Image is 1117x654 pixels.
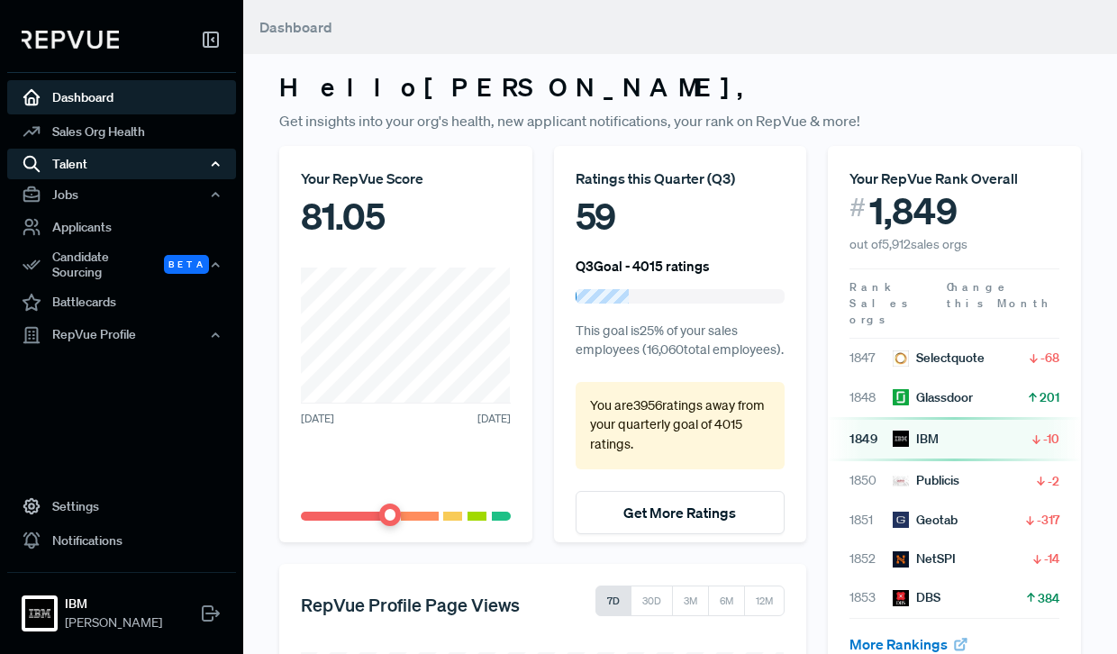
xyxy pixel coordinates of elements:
[947,279,1052,311] span: Change this Month
[164,255,209,274] span: Beta
[849,471,893,490] span: 1850
[893,588,940,607] div: DBS
[893,388,973,407] div: Glassdoor
[893,350,909,367] img: Selectquote
[7,572,236,640] a: IBMIBM[PERSON_NAME]
[849,169,1018,187] span: Your RepVue Rank Overall
[7,179,236,210] button: Jobs
[301,168,511,189] div: Your RepVue Score
[590,396,771,455] p: You are 3956 ratings away from your quarterly goal of 4015 ratings .
[893,349,985,368] div: Selectquote
[7,489,236,523] a: Settings
[893,430,939,449] div: IBM
[576,189,786,243] div: 59
[893,473,909,489] img: Publicis
[279,72,1081,103] h3: Hello [PERSON_NAME] ,
[7,523,236,558] a: Notifications
[576,322,786,360] p: This goal is 25 % of your sales employees ( 16,060 total employees).
[22,31,119,49] img: RepVue
[25,599,54,628] img: IBM
[595,586,631,616] button: 7D
[7,80,236,114] a: Dashboard
[849,430,893,449] span: 1849
[631,586,673,616] button: 30D
[849,635,968,653] a: More Rankings
[849,295,911,327] span: Sales orgs
[672,586,709,616] button: 3M
[7,286,236,320] a: Battlecards
[7,320,236,350] button: RepVue Profile
[893,431,909,447] img: IBM
[849,349,893,368] span: 1847
[893,471,959,490] div: Publicis
[1048,472,1059,490] span: -2
[7,244,236,286] div: Candidate Sourcing
[1040,349,1059,367] span: -68
[1040,388,1059,406] span: 201
[893,590,909,606] img: DBS
[7,149,236,179] button: Talent
[7,114,236,149] a: Sales Org Health
[279,110,1081,132] p: Get insights into your org's health, new applicant notifications, your rank on RepVue & more!
[65,595,162,613] strong: IBM
[893,551,909,568] img: NetSPI
[744,586,785,616] button: 12M
[7,210,236,244] a: Applicants
[849,550,893,568] span: 1852
[849,511,893,530] span: 1851
[301,411,334,427] span: [DATE]
[849,189,866,226] span: #
[849,279,893,295] span: Rank
[893,550,956,568] div: NetSPI
[893,389,909,405] img: Glassdoor
[301,594,520,615] h5: RepVue Profile Page Views
[576,258,710,274] h6: Q3 Goal - 4015 ratings
[259,18,332,36] span: Dashboard
[301,189,511,243] div: 81.05
[849,388,893,407] span: 1848
[869,189,958,232] span: 1,849
[477,411,511,427] span: [DATE]
[849,236,967,252] span: out of 5,912 sales orgs
[708,586,745,616] button: 6M
[576,491,786,534] button: Get More Ratings
[1044,550,1059,568] span: -14
[1038,589,1059,607] span: 384
[893,511,958,530] div: Geotab
[849,588,893,607] span: 1853
[1037,511,1059,529] span: -317
[1043,430,1059,448] span: -10
[576,168,786,189] div: Ratings this Quarter ( Q3 )
[893,512,909,528] img: Geotab
[7,244,236,286] button: Candidate Sourcing Beta
[65,613,162,632] span: [PERSON_NAME]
